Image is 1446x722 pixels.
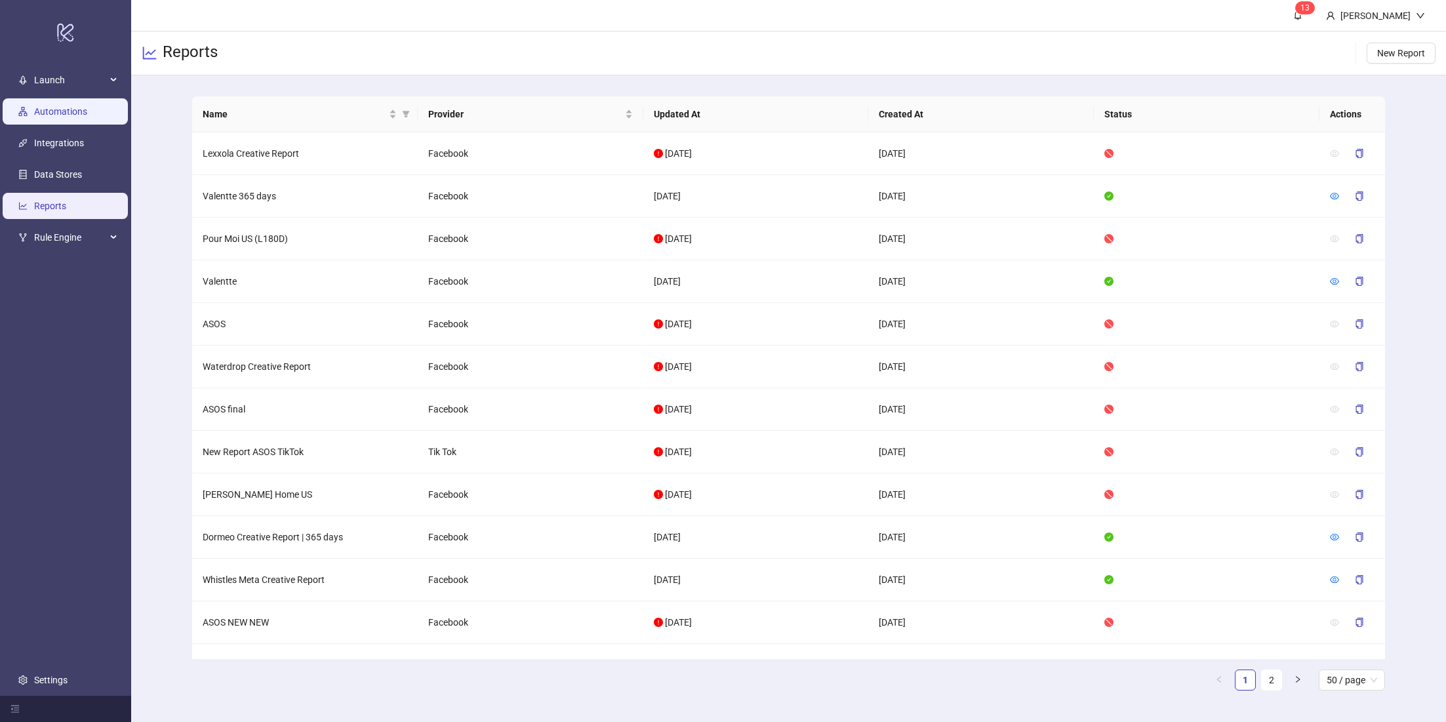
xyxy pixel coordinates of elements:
[418,644,643,687] td: Facebook
[1104,149,1114,158] span: stop
[34,675,68,685] a: Settings
[1355,149,1364,158] span: copy
[654,319,663,329] span: exclamation-circle
[654,149,663,158] span: exclamation-circle
[1235,670,1256,691] li: 1
[34,106,87,117] a: Automations
[418,601,643,644] td: Facebook
[192,388,418,431] td: ASOS final
[192,559,418,601] td: Whistles Meta Creative Report
[1294,675,1302,683] span: right
[1104,234,1114,243] span: stop
[1330,532,1339,542] a: eye
[1326,11,1335,20] span: user
[192,132,418,175] td: Lexxola Creative Report
[1355,490,1364,499] span: copy
[418,388,643,431] td: Facebook
[399,104,412,124] span: filter
[868,473,1094,516] td: [DATE]
[643,516,869,559] td: [DATE]
[654,234,663,243] span: exclamation-circle
[418,218,643,260] td: Facebook
[1344,356,1375,377] button: copy
[1344,228,1375,249] button: copy
[868,346,1094,388] td: [DATE]
[34,201,66,211] a: Reports
[665,361,692,372] span: [DATE]
[1344,313,1375,334] button: copy
[1330,618,1339,627] span: eye
[1355,532,1364,542] span: copy
[1327,670,1377,690] span: 50 / page
[34,224,106,251] span: Rule Engine
[192,516,418,559] td: Dormeo Creative Report | 365 days
[1344,399,1375,420] button: copy
[1209,670,1230,691] button: left
[868,644,1094,687] td: [DATE]
[654,447,663,456] span: exclamation-circle
[868,175,1094,218] td: [DATE]
[1094,96,1319,132] th: Status
[1319,670,1385,691] div: Page Size
[1344,654,1375,675] button: copy
[665,489,692,500] span: [DATE]
[418,473,643,516] td: Facebook
[1330,149,1339,158] span: eye
[192,431,418,473] td: New Report ASOS TikTok
[643,260,869,303] td: [DATE]
[1344,441,1375,462] button: copy
[1330,362,1339,371] span: eye
[1235,670,1255,690] a: 1
[1104,532,1114,542] span: check-circle
[1330,191,1339,201] span: eye
[1344,612,1375,633] button: copy
[192,260,418,303] td: Valentte
[868,431,1094,473] td: [DATE]
[868,559,1094,601] td: [DATE]
[142,45,157,61] span: line-chart
[1377,48,1425,58] span: New Report
[1355,405,1364,414] span: copy
[1104,319,1114,329] span: stop
[1295,1,1315,14] sup: 13
[665,404,692,414] span: [DATE]
[1355,234,1364,243] span: copy
[34,138,84,148] a: Integrations
[418,260,643,303] td: Facebook
[665,233,692,244] span: [DATE]
[1262,670,1281,690] a: 2
[1330,276,1339,287] a: eye
[1293,10,1302,20] span: bell
[192,644,418,687] td: ASOS NEW NEW copy
[418,559,643,601] td: Facebook
[1330,191,1339,201] a: eye
[1104,191,1114,201] span: check-circle
[665,319,692,329] span: [DATE]
[1355,447,1364,456] span: copy
[1287,670,1308,691] button: right
[654,490,663,499] span: exclamation-circle
[1355,319,1364,329] span: copy
[1335,9,1416,23] div: [PERSON_NAME]
[418,132,643,175] td: Facebook
[1104,490,1114,499] span: stop
[1367,43,1436,64] button: New Report
[1287,670,1308,691] li: Next Page
[1104,575,1114,584] span: check-circle
[418,175,643,218] td: Facebook
[192,473,418,516] td: [PERSON_NAME] Home US
[868,388,1094,431] td: [DATE]
[654,618,663,627] span: exclamation-circle
[1104,618,1114,627] span: stop
[1355,277,1364,286] span: copy
[868,218,1094,260] td: [DATE]
[1330,490,1339,499] span: eye
[868,260,1094,303] td: [DATE]
[1330,319,1339,329] span: eye
[1416,11,1425,20] span: down
[868,132,1094,175] td: [DATE]
[868,601,1094,644] td: [DATE]
[203,107,386,121] span: Name
[868,516,1094,559] td: [DATE]
[1344,484,1375,505] button: copy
